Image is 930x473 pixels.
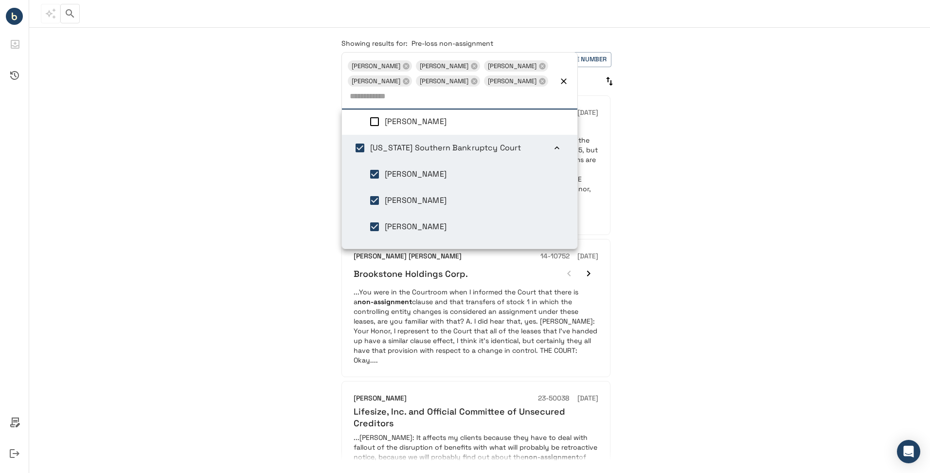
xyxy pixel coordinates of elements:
[416,75,480,87] div: [PERSON_NAME]
[484,60,540,72] span: [PERSON_NAME]
[484,75,548,87] div: [PERSON_NAME]
[484,60,548,72] div: [PERSON_NAME]
[411,39,493,48] span: Pre-loss non-assignment
[354,406,598,429] h6: Lifesize, Inc. and Official Committee of Unsecured Creditors
[416,60,472,72] span: [PERSON_NAME]
[416,75,472,87] span: [PERSON_NAME]
[385,116,447,127] span: Michael E Wiles
[354,268,468,279] h6: Brookstone Holdings Corp.
[358,297,412,306] em: non-assignment
[897,440,920,463] div: Open Intercom Messenger
[385,248,447,258] span: Jeffrey P Norman
[348,75,404,87] span: [PERSON_NAME]
[41,4,60,23] span: This feature has been disabled by your account admin.
[524,453,579,461] em: non-assignment
[577,393,598,404] h6: [DATE]
[385,169,447,179] span: Marvin Isgur
[348,75,412,87] div: [PERSON_NAME]
[557,74,571,88] button: Clear
[538,393,570,404] h6: 23-50038
[348,60,412,72] div: [PERSON_NAME]
[577,108,598,118] h6: [DATE]
[540,251,570,262] h6: 14-10752
[484,75,540,87] span: [PERSON_NAME]
[348,60,404,72] span: [PERSON_NAME]
[341,39,408,48] span: Showing results for:
[370,143,521,153] span: [US_STATE] Southern Bankruptcy Court
[385,221,447,232] span: Christopher M Lopez
[354,287,598,365] p: ...You were in the Courtroom when I informed the Court that there is a clause and that transfers ...
[354,251,462,262] h6: [PERSON_NAME] [PERSON_NAME]
[548,52,611,67] button: Case Number
[385,195,447,205] span: David R Jones
[416,60,480,72] div: [PERSON_NAME]
[577,251,598,262] h6: [DATE]
[354,393,407,404] h6: [PERSON_NAME]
